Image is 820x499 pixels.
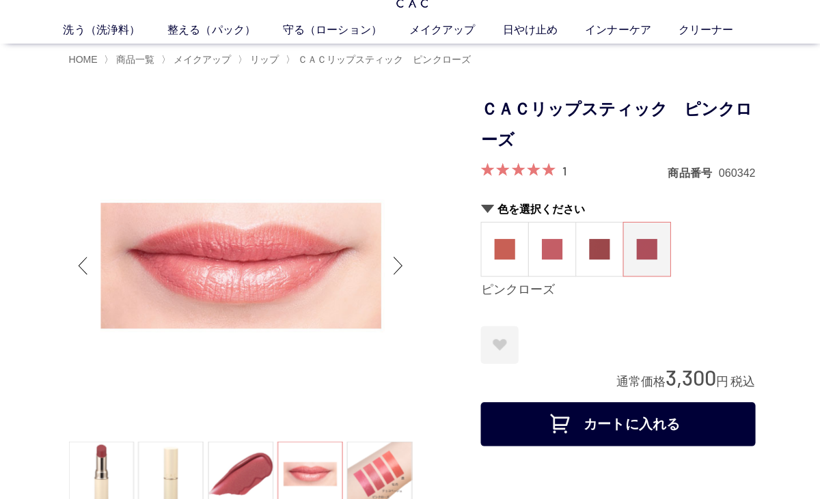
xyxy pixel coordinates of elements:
[407,21,500,38] a: メイクアップ
[500,21,582,38] a: 日やけ止め
[103,53,157,66] li: 〉
[282,21,407,38] a: 守る（ローション）
[68,94,410,435] img: ＣＡＣリップスティック ピンクローズ ピンクローズ
[246,53,277,64] a: リップ
[293,53,468,64] a: ＣＡＣリップスティック ピンクローズ
[113,53,154,64] a: 商品一覧
[620,220,668,275] dl: ピンクローズ
[236,53,281,66] li: 〉
[633,238,654,258] img: ピンクローズ
[662,362,713,388] span: 3,300
[675,21,757,38] a: クリーナー
[727,373,752,386] span: 税込
[170,53,230,64] a: メイクアップ
[161,53,234,66] li: 〉
[68,53,97,64] a: HOME
[560,162,564,177] a: 1
[582,21,675,38] a: インナーケア
[63,21,167,38] a: 洗う（洗浄料）
[249,53,277,64] span: リップ
[586,238,607,258] img: チョコベージュ
[539,238,560,258] img: 牡丹
[526,221,573,274] a: 牡丹
[713,373,725,386] span: 円
[479,221,525,274] a: 茜
[173,53,230,64] span: メイクアップ
[573,221,620,274] a: チョコベージュ
[478,400,752,444] button: カートに入れる
[478,324,516,362] a: お気に入りに登録する
[167,21,282,38] a: 整える（パック）
[68,237,96,291] div: Previous slide
[478,94,752,155] h1: ＣＡＣリップスティック ピンクローズ
[296,53,468,64] span: ＣＡＣリップスティック ピンクローズ
[383,237,410,291] div: Next slide
[478,281,752,297] div: ピンクローズ
[613,373,662,386] span: 通常価格
[115,53,154,64] span: 商品一覧
[573,220,620,275] dl: チョコベージュ
[478,220,526,275] dl: 茜
[715,165,752,179] dd: 060342
[492,238,512,258] img: 茜
[478,201,752,215] h2: 色を選択ください
[284,53,471,66] li: 〉
[665,165,715,179] dt: 商品番号
[525,220,573,275] dl: 牡丹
